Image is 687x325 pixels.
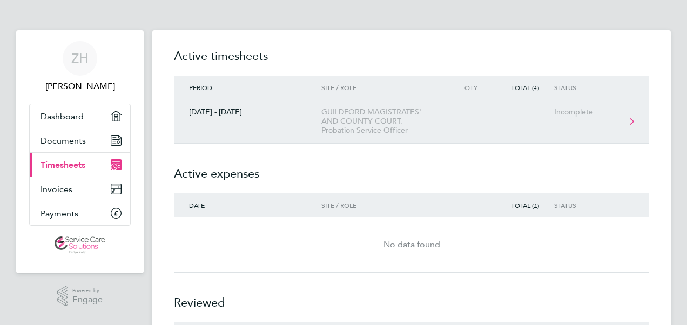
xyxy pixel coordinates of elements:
[41,160,85,170] span: Timesheets
[30,104,130,128] a: Dashboard
[41,111,84,121] span: Dashboard
[72,295,103,304] span: Engage
[30,128,130,152] a: Documents
[30,201,130,225] a: Payments
[445,84,493,91] div: Qty
[174,107,321,117] div: [DATE] - [DATE]
[30,177,130,201] a: Invoices
[29,236,131,254] a: Go to home page
[55,236,105,254] img: servicecare-logo-retina.png
[554,84,621,91] div: Status
[189,83,212,92] span: Period
[493,84,554,91] div: Total (£)
[174,201,321,209] div: Date
[57,286,103,307] a: Powered byEngage
[29,41,131,93] a: ZH[PERSON_NAME]
[16,30,144,273] nav: Main navigation
[554,201,621,209] div: Status
[174,48,649,76] h2: Active timesheets
[41,184,72,194] span: Invoices
[30,153,130,177] a: Timesheets
[554,107,621,117] div: Incomplete
[72,286,103,295] span: Powered by
[29,80,131,93] span: Zahra Hassanali
[321,107,445,135] div: GUILDFORD MAGISTRATES' AND COUNTY COURT, Probation Service Officer
[321,84,445,91] div: Site / Role
[174,99,649,144] a: [DATE] - [DATE]GUILDFORD MAGISTRATES' AND COUNTY COURT, Probation Service OfficerIncomplete
[493,201,554,209] div: Total (£)
[174,144,649,193] h2: Active expenses
[71,51,89,65] span: ZH
[41,136,86,146] span: Documents
[174,238,649,251] div: No data found
[174,273,649,322] h2: Reviewed
[321,201,445,209] div: Site / Role
[41,208,78,219] span: Payments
